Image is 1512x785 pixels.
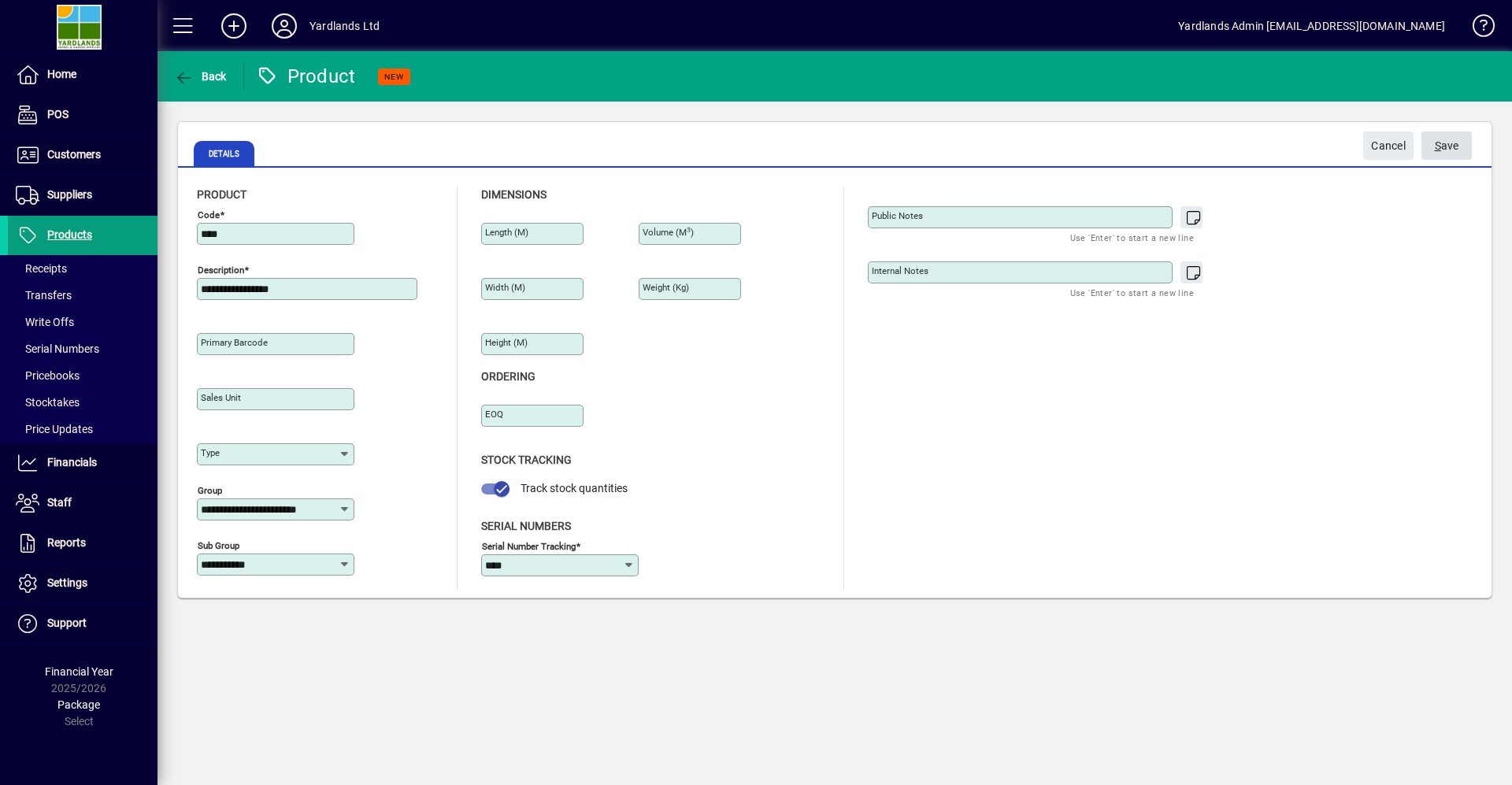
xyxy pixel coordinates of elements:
a: POS [8,95,157,135]
span: Serial Numbers [481,520,571,532]
mat-label: Primary barcode [201,337,268,348]
span: Serial Numbers [16,343,99,355]
mat-label: Internal Notes [872,265,928,276]
span: Cancel [1371,133,1406,159]
button: Cancel [1363,131,1414,160]
mat-label: Width (m) [485,282,525,293]
a: Support [8,604,157,643]
span: Package [57,698,100,711]
mat-hint: Use 'Enter' to start a new line [1070,283,1194,302]
a: Receipts [8,255,157,282]
button: Add [209,12,259,40]
a: Transfers [8,282,157,309]
span: Ordering [481,370,535,383]
span: POS [47,108,69,120]
span: Dimensions [481,188,547,201]
mat-label: Code [198,209,220,220]
a: Staff [8,483,157,523]
a: Settings [8,564,157,603]
app-page-header-button: Back [157,62,244,91]
button: Back [170,62,231,91]
span: Details [194,141,254,166]
a: Price Updates [8,416,157,442]
a: Serial Numbers [8,335,157,362]
button: Profile [259,12,309,40]
a: Customers [8,135,157,175]
mat-label: Group [198,485,222,496]
span: Write Offs [16,316,74,328]
mat-label: Type [201,447,220,458]
a: Suppliers [8,176,157,215]
mat-label: Sales unit [201,392,241,403]
span: Financial Year [45,665,113,678]
a: Financials [8,443,157,483]
span: Staff [47,496,72,509]
a: Reports [8,524,157,563]
mat-label: Description [198,265,244,276]
mat-hint: Use 'Enter' to start a new line [1070,228,1194,246]
span: Customers [47,148,101,161]
span: Stocktakes [16,396,80,409]
a: Stocktakes [8,389,157,416]
mat-label: EOQ [485,409,503,420]
a: Pricebooks [8,362,157,389]
a: Write Offs [8,309,157,335]
span: Receipts [16,262,67,275]
span: Stock Tracking [481,454,572,466]
span: Back [174,70,227,83]
sup: 3 [687,226,691,234]
span: Settings [47,576,87,589]
span: Products [47,228,92,241]
span: Product [197,188,246,201]
span: NEW [384,72,404,82]
mat-label: Sub group [198,540,239,551]
mat-label: Serial Number tracking [482,540,576,551]
mat-label: Volume (m ) [643,227,694,238]
mat-label: Height (m) [485,337,528,348]
button: Save [1421,131,1472,160]
div: Product [256,64,356,89]
span: Pricebooks [16,369,80,382]
span: Transfers [16,289,72,302]
span: Suppliers [47,188,92,201]
span: Track stock quantities [521,482,628,494]
mat-label: Weight (Kg) [643,282,689,293]
span: ave [1435,133,1459,159]
span: Financials [47,456,97,468]
span: Price Updates [16,423,93,435]
mat-label: Length (m) [485,227,528,238]
a: Knowledge Base [1461,3,1492,54]
span: S [1435,139,1441,152]
mat-label: Public Notes [872,210,923,221]
span: Support [47,617,87,629]
div: Yardlands Ltd [309,13,380,39]
span: Reports [47,536,86,549]
a: Home [8,55,157,94]
div: Yardlands Admin [EMAIL_ADDRESS][DOMAIN_NAME] [1178,13,1445,39]
span: Home [47,68,76,80]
